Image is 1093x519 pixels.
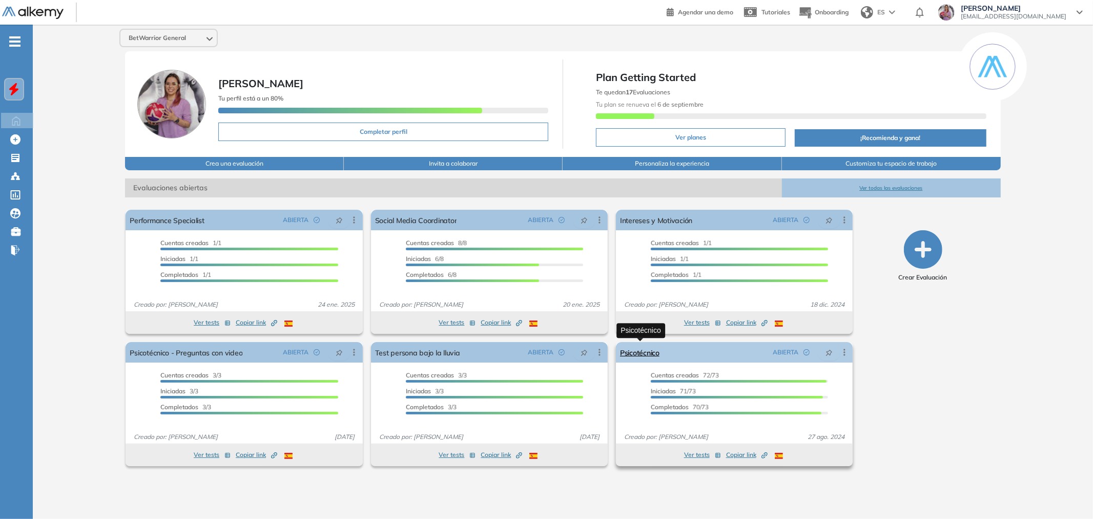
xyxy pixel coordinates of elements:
[375,300,467,309] span: Creado por: [PERSON_NAME]
[236,450,277,460] span: Copiar link
[236,318,277,327] span: Copiar link
[406,387,431,395] span: Iniciadas
[651,255,676,263] span: Iniciadas
[2,7,64,19] img: Logo
[236,449,277,461] button: Copiar link
[406,255,431,263] span: Iniciadas
[194,449,231,461] button: Ver tests
[818,212,840,228] button: pushpin
[160,387,185,395] span: Iniciadas
[803,432,849,442] span: 27 ago. 2024
[877,8,885,17] span: ES
[826,216,833,224] span: pushpin
[656,101,704,108] b: 6 de septiembre
[160,371,221,379] span: 3/3
[651,387,696,395] span: 71/73
[194,316,231,329] button: Ver tests
[596,88,670,96] span: Te quedan Evaluaciones
[575,432,604,442] span: [DATE]
[620,300,712,309] span: Creado por: [PERSON_NAME]
[651,403,709,411] span: 70/73
[899,230,947,282] button: Crear Evaluación
[283,215,308,225] span: ABIERTA
[559,349,565,355] span: check-circle
[375,432,467,442] span: Creado por: [PERSON_NAME]
[9,41,20,43] i: -
[406,271,457,278] span: 6/8
[160,255,198,263] span: 1/1
[160,403,198,411] span: Completados
[961,4,1066,12] span: [PERSON_NAME]
[651,371,699,379] span: Cuentas creadas
[529,453,538,459] img: ESP
[726,318,768,327] span: Copiar link
[130,300,222,309] span: Creado por: [PERSON_NAME]
[899,273,947,282] span: Crear Evaluación
[761,8,790,16] span: Tutoriales
[620,342,659,363] a: Psicotécnico
[406,255,444,263] span: 6/8
[961,12,1066,21] span: [EMAIL_ADDRESS][DOMAIN_NAME]
[406,403,457,411] span: 3/3
[439,316,476,329] button: Ver tests
[328,344,350,361] button: pushpin
[331,432,359,442] span: [DATE]
[803,217,810,223] span: check-circle
[160,255,185,263] span: Iniciadas
[336,216,343,224] span: pushpin
[861,6,873,18] img: world
[651,387,676,395] span: Iniciadas
[620,432,712,442] span: Creado por: [PERSON_NAME]
[581,216,588,224] span: pushpin
[826,348,833,356] span: pushpin
[559,217,565,223] span: check-circle
[678,8,733,16] span: Agendar una demo
[129,34,186,42] span: BetWarrior General
[160,271,198,278] span: Completados
[130,210,204,230] a: Performance Specialist
[284,321,293,327] img: ESP
[651,271,689,278] span: Completados
[481,450,522,460] span: Copiar link
[406,403,444,411] span: Completados
[406,271,444,278] span: Completados
[160,371,209,379] span: Cuentas creadas
[125,178,781,197] span: Evaluaciones abiertas
[406,371,454,379] span: Cuentas creadas
[596,70,986,85] span: Plan Getting Started
[314,349,320,355] span: check-circle
[573,212,595,228] button: pushpin
[806,300,849,309] span: 18 dic. 2024
[314,300,359,309] span: 24 ene. 2025
[328,212,350,228] button: pushpin
[620,210,692,230] a: Intereses y Motivación
[314,217,320,223] span: check-circle
[284,453,293,459] img: ESP
[160,403,211,411] span: 3/3
[726,450,768,460] span: Copiar link
[782,178,1001,197] button: Ver todas las evaluaciones
[439,449,476,461] button: Ver tests
[375,210,457,230] a: Social Media Coordinator
[481,449,522,461] button: Copiar link
[773,215,798,225] span: ABIERTA
[651,239,699,247] span: Cuentas creadas
[889,10,895,14] img: arrow
[559,300,604,309] span: 20 ene. 2025
[406,387,444,395] span: 3/3
[667,5,733,17] a: Agendar una demo
[803,349,810,355] span: check-circle
[160,387,198,395] span: 3/3
[651,239,712,247] span: 1/1
[481,318,522,327] span: Copiar link
[218,94,283,102] span: Tu perfil está a un 80%
[406,239,467,247] span: 8/8
[616,323,665,338] div: Psicotécnico
[283,348,308,357] span: ABIERTA
[782,157,1001,170] button: Customiza tu espacio de trabajo
[651,403,689,411] span: Completados
[344,157,563,170] button: Invita a colaborar
[818,344,840,361] button: pushpin
[815,8,849,16] span: Onboarding
[160,271,211,278] span: 1/1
